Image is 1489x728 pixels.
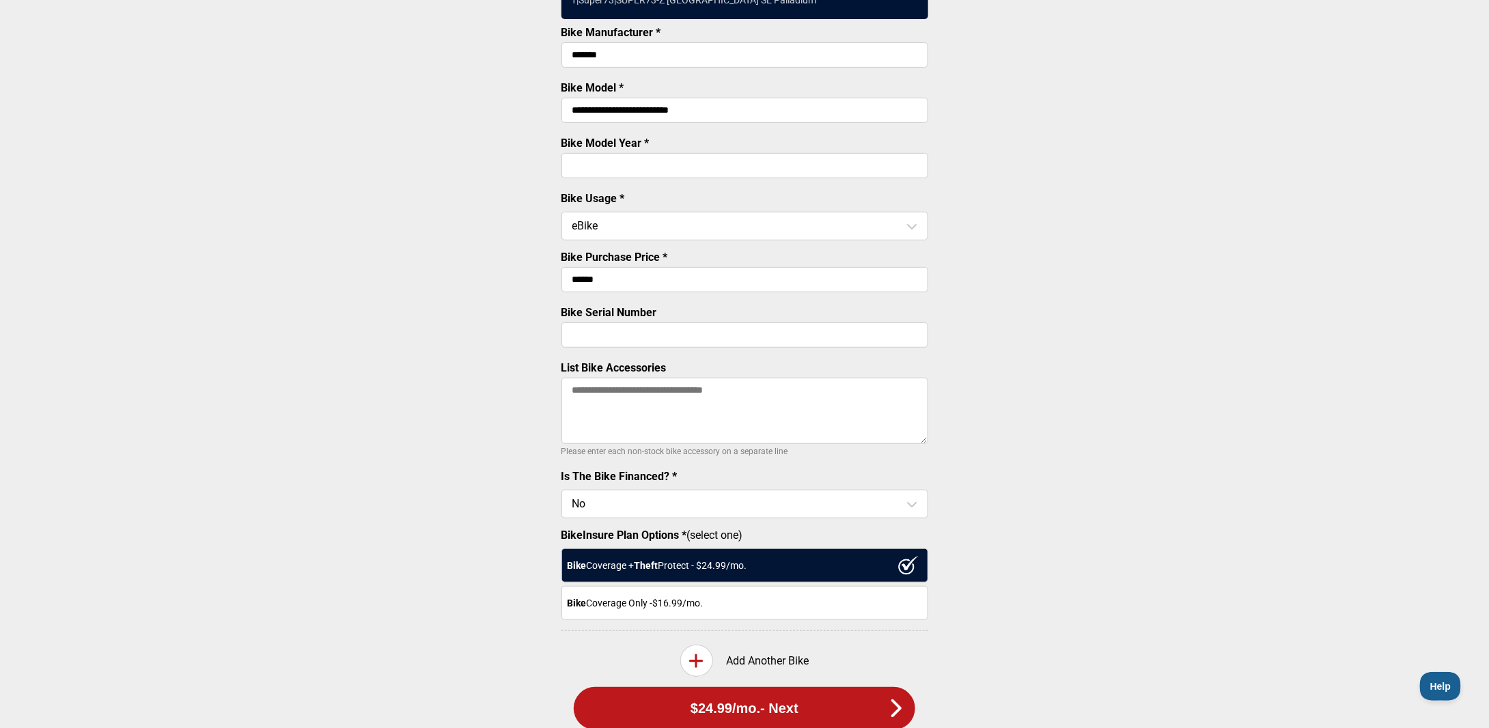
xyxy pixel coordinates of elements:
label: Bike Manufacturer * [561,26,661,39]
div: Coverage + Protect - $ 24.99 /mo. [561,548,928,583]
label: Bike Model Year * [561,137,650,150]
strong: BikeInsure Plan Options * [561,529,687,542]
label: Bike Purchase Price * [561,251,668,264]
label: (select one) [561,529,928,542]
label: List Bike Accessories [561,361,667,374]
label: Bike Serial Number [561,306,657,319]
label: Is The Bike Financed? * [561,470,678,483]
label: Bike Usage * [561,192,625,205]
span: /mo. [732,701,760,716]
strong: Theft [635,560,658,571]
strong: Bike [568,560,587,571]
p: Please enter each non-stock bike accessory on a separate line [561,443,928,460]
div: Coverage Only - $16.99 /mo. [561,586,928,620]
label: Bike Model * [561,81,624,94]
div: Add Another Bike [561,645,928,677]
iframe: Toggle Customer Support [1420,672,1462,701]
strong: Bike [568,598,587,608]
img: ux1sgP1Haf775SAghJI38DyDlYP+32lKFAAAAAElFTkSuQmCC [898,556,919,575]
